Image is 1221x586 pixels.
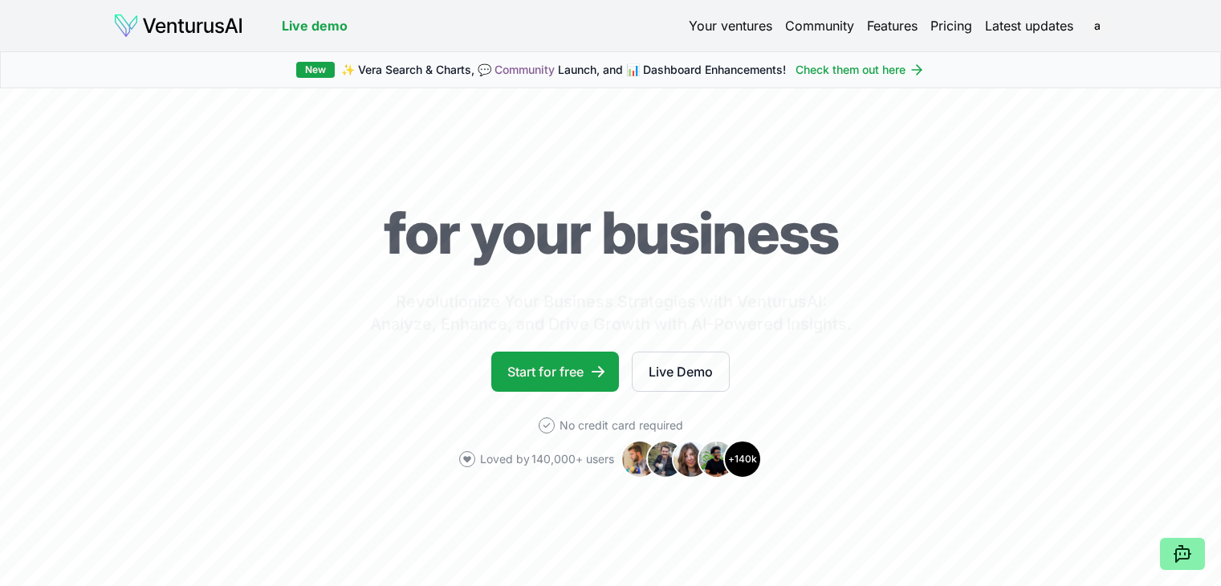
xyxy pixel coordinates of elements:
[341,62,786,78] span: ✨ Vera Search & Charts, 💬 Launch, and 📊 Dashboard Enhancements!
[495,63,555,76] a: Community
[672,440,710,478] img: Avatar 3
[296,62,335,78] div: New
[698,440,736,478] img: Avatar 4
[785,16,854,35] a: Community
[930,16,972,35] a: Pricing
[621,440,659,478] img: Avatar 1
[632,352,730,392] a: Live Demo
[646,440,685,478] img: Avatar 2
[1086,14,1109,37] button: a
[1085,13,1110,39] span: a
[689,16,772,35] a: Your ventures
[113,13,243,39] img: logo
[491,352,619,392] a: Start for free
[867,16,918,35] a: Features
[796,62,925,78] a: Check them out here
[985,16,1073,35] a: Latest updates
[282,16,348,35] a: Live demo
